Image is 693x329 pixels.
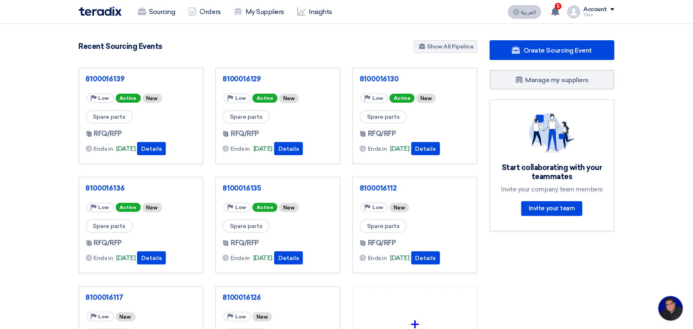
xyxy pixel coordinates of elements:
span: [DATE] [390,253,410,263]
span: Active [390,94,415,103]
span: Ends in [94,145,113,153]
button: Details [274,251,303,265]
a: Manage my suppliers [490,70,615,90]
button: Details [274,142,303,155]
span: RFQ/RFP [368,238,396,248]
span: Spare parts [86,219,133,233]
span: Low [235,205,246,210]
div: Account [584,6,607,13]
span: RFQ/RFP [94,129,122,139]
a: 8100016117 [86,293,197,301]
span: RFQ/RFP [94,238,122,248]
span: Active [116,94,141,103]
span: Ends in [368,254,387,262]
div: New [279,94,299,103]
span: Active [252,94,278,103]
span: Ends in [231,145,250,153]
span: RFQ/RFP [231,129,259,139]
span: [DATE] [116,253,135,263]
span: Ends in [231,254,250,262]
button: Details [137,142,166,155]
div: New [279,203,299,212]
span: Ends in [368,145,387,153]
button: Details [411,251,440,265]
span: [DATE] [116,144,135,154]
button: Details [411,142,440,155]
span: Active [252,203,278,212]
span: Low [235,314,246,320]
a: 8100016112 [360,184,470,192]
a: 8100016129 [223,75,333,83]
div: Invite your company team members [500,186,604,193]
div: New [416,94,436,103]
span: Low [372,95,383,101]
div: New [142,203,162,212]
a: Orders [182,3,227,21]
span: Spare parts [86,110,133,124]
span: Active [116,203,141,212]
span: Low [99,314,109,320]
span: [DATE] [253,253,273,263]
span: Spare parts [360,219,407,233]
div: New [116,312,135,322]
img: Teradix logo [79,7,122,16]
span: العربية [521,9,536,15]
span: Low [99,205,109,210]
a: My Suppliers [227,3,291,21]
span: RFQ/RFP [368,129,396,139]
span: Spare parts [223,219,270,233]
a: Invite your team [521,201,582,216]
a: 8100016139 [86,75,197,83]
span: 5 [555,3,562,9]
span: Low [99,95,109,101]
a: 8100016126 [223,293,333,301]
span: Spare parts [360,110,407,124]
div: New [142,94,162,103]
span: Low [372,205,383,210]
div: New [390,203,409,212]
a: Insights [291,3,339,21]
a: 8100016130 [360,75,470,83]
div: Open chat [659,296,683,321]
span: Create Sourcing Event [523,46,592,54]
div: Start collaborating with your teammates [500,163,604,182]
a: Sourcing [131,3,182,21]
span: RFQ/RFP [231,238,259,248]
span: Spare parts [223,110,270,124]
h4: Recent Sourcing Events [79,42,162,51]
img: profile_test.png [567,5,581,18]
span: [DATE] [253,144,273,154]
div: Yasir [584,13,615,17]
a: 8100016135 [223,184,333,192]
span: Low [235,95,246,101]
span: [DATE] [390,144,410,154]
a: 8100016136 [86,184,197,192]
button: Details [137,251,166,265]
div: New [252,312,272,322]
a: Show All Pipeline [414,40,477,53]
span: Ends in [94,254,113,262]
button: العربية [508,5,541,18]
img: invite_your_team.svg [529,113,575,153]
